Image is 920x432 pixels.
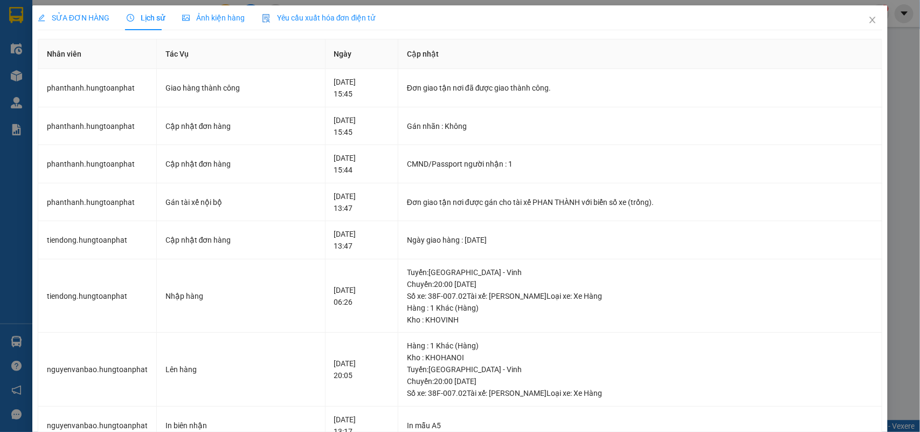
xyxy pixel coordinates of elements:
[165,158,316,170] div: Cập nhật đơn hàng
[326,39,398,69] th: Ngày
[38,13,109,22] span: SỬA ĐƠN HÀNG
[38,259,157,333] td: tiendong.hungtoanphat
[182,14,190,22] span: picture
[334,358,389,381] div: [DATE] 20:05
[398,39,882,69] th: Cập nhật
[165,196,316,208] div: Gán tài xế nội bộ
[60,26,245,53] li: 115 Hà Huy Tập, thị trấn [GEOGRAPHIC_DATA], [GEOGRAPHIC_DATA]
[407,352,873,364] div: Kho : KHOHANOI
[407,340,873,352] div: Hàng : 1 Khác (Hàng)
[100,12,203,26] b: Hưng Toàn Phát
[407,266,873,302] div: Tuyến : [GEOGRAPHIC_DATA] - Vinh Chuyến: 20:00 [DATE] Số xe: 38F-007.02 Tài xế: [PERSON_NAME] Loạ...
[334,76,389,100] div: [DATE] 15:45
[407,120,873,132] div: Gán nhãn : Không
[127,13,165,22] span: Lịch sử
[262,13,376,22] span: Yêu cầu xuất hóa đơn điện tử
[165,290,316,302] div: Nhập hàng
[407,234,873,246] div: Ngày giao hàng : [DATE]
[38,69,157,107] td: phanthanh.hungtoanphat
[407,302,873,314] div: Hàng : 1 Khác (Hàng)
[334,152,389,176] div: [DATE] 15:44
[407,420,873,431] div: In mẫu A5
[38,333,157,407] td: nguyenvanbao.hungtoanphat
[334,190,389,214] div: [DATE] 13:47
[262,14,271,23] img: icon
[127,14,134,22] span: clock-circle
[13,13,67,67] img: logo.jpg
[407,314,873,326] div: Kho : KHOVINH
[182,13,245,22] span: Ảnh kiện hàng
[38,14,45,22] span: edit
[334,228,389,252] div: [DATE] 13:47
[165,82,316,94] div: Giao hàng thành công
[165,234,316,246] div: Cập nhật đơn hàng
[157,39,326,69] th: Tác Vụ
[165,420,316,431] div: In biên nhận
[334,284,389,308] div: [DATE] 06:26
[38,39,157,69] th: Nhân viên
[407,364,873,399] div: Tuyến : [GEOGRAPHIC_DATA] - Vinh Chuyến: 20:00 [DATE] Số xe: 38F-007.02 Tài xế: [PERSON_NAME] Loạ...
[868,16,877,24] span: close
[165,120,316,132] div: Cập nhật đơn hàng
[407,82,873,94] div: Đơn giao tận nơi đã được giao thành công.
[101,69,202,83] b: Gửi khách hàng
[38,145,157,183] td: phanthanh.hungtoanphat
[38,221,157,259] td: tiendong.hungtoanphat
[857,5,888,36] button: Close
[60,53,245,67] li: Hotline: 0932685789
[38,107,157,146] td: phanthanh.hungtoanphat
[334,114,389,138] div: [DATE] 15:45
[38,183,157,222] td: phanthanh.hungtoanphat
[407,158,873,170] div: CMND/Passport người nhận : 1
[165,364,316,375] div: Lên hàng
[407,196,873,208] div: Đơn giao tận nơi được gán cho tài xế PHAN THÀNH với biển số xe (trống).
